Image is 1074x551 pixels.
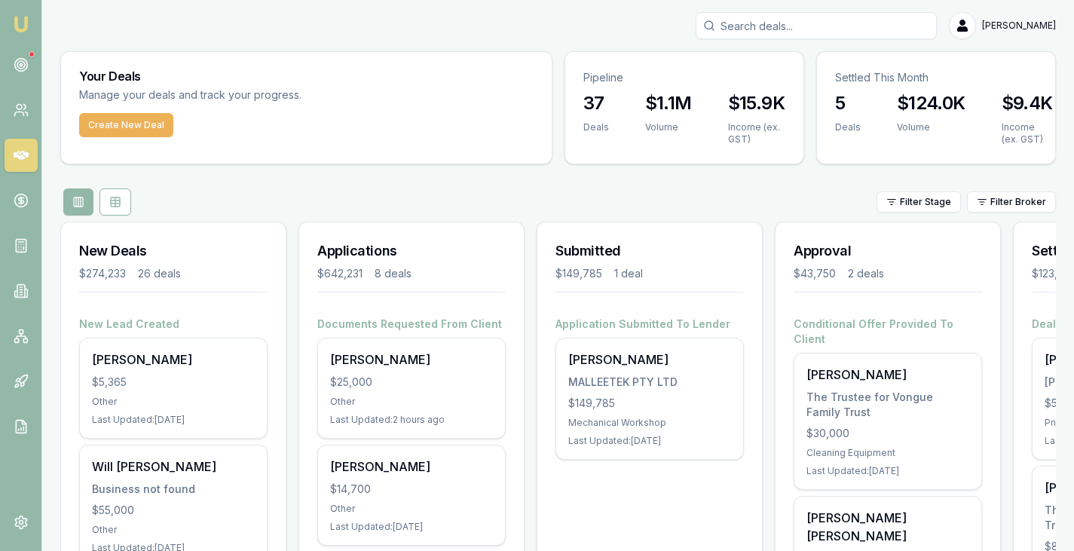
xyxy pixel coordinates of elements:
[568,435,731,447] div: Last Updated: [DATE]
[897,91,965,115] h3: $124.0K
[79,87,465,104] p: Manage your deals and track your progress.
[645,121,692,133] div: Volume
[330,375,493,390] div: $25,000
[92,524,255,536] div: Other
[317,240,506,262] h3: Applications
[806,366,969,384] div: [PERSON_NAME]
[794,266,836,281] div: $43,750
[555,317,744,332] h4: Application Submitted To Lender
[92,396,255,408] div: Other
[614,266,643,281] div: 1 deal
[583,70,785,85] p: Pipeline
[79,240,268,262] h3: New Deals
[990,196,1046,208] span: Filter Broker
[806,390,969,420] div: The Trustee for Vongue Family Trust
[92,503,255,518] div: $55,000
[330,458,493,476] div: [PERSON_NAME]
[877,191,961,213] button: Filter Stage
[696,12,937,39] input: Search deals
[79,266,126,281] div: $274,233
[835,70,1037,85] p: Settled This Month
[92,375,255,390] div: $5,365
[806,465,969,477] div: Last Updated: [DATE]
[138,266,181,281] div: 26 deals
[568,375,731,390] div: MALLEETEK PTY LTD
[92,414,255,426] div: Last Updated: [DATE]
[848,266,884,281] div: 2 deals
[728,121,785,145] div: Income (ex. GST)
[375,266,412,281] div: 8 deals
[317,266,363,281] div: $642,231
[555,240,744,262] h3: Submitted
[568,417,731,429] div: Mechanical Workshop
[645,91,692,115] h3: $1.1M
[92,482,255,497] div: Business not found
[900,196,951,208] span: Filter Stage
[897,121,965,133] div: Volume
[330,521,493,533] div: Last Updated: [DATE]
[330,350,493,369] div: [PERSON_NAME]
[568,396,731,411] div: $149,785
[555,266,602,281] div: $149,785
[79,317,268,332] h4: New Lead Created
[1002,91,1053,115] h3: $9.4K
[835,91,861,115] h3: 5
[835,121,861,133] div: Deals
[568,350,731,369] div: [PERSON_NAME]
[330,482,493,497] div: $14,700
[806,426,969,441] div: $30,000
[794,240,982,262] h3: Approval
[982,20,1056,32] span: [PERSON_NAME]
[794,317,982,347] h4: Conditional Offer Provided To Client
[330,414,493,426] div: Last Updated: 2 hours ago
[79,70,534,82] h3: Your Deals
[728,91,785,115] h3: $15.9K
[1002,121,1053,145] div: Income (ex. GST)
[317,317,506,332] h4: Documents Requested From Client
[806,509,969,545] div: [PERSON_NAME] [PERSON_NAME]
[330,396,493,408] div: Other
[79,113,173,137] button: Create New Deal
[583,121,609,133] div: Deals
[12,15,30,33] img: emu-icon-u.png
[92,350,255,369] div: [PERSON_NAME]
[583,91,609,115] h3: 37
[92,458,255,476] div: Will [PERSON_NAME]
[330,503,493,515] div: Other
[967,191,1056,213] button: Filter Broker
[806,447,969,459] div: Cleaning Equipment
